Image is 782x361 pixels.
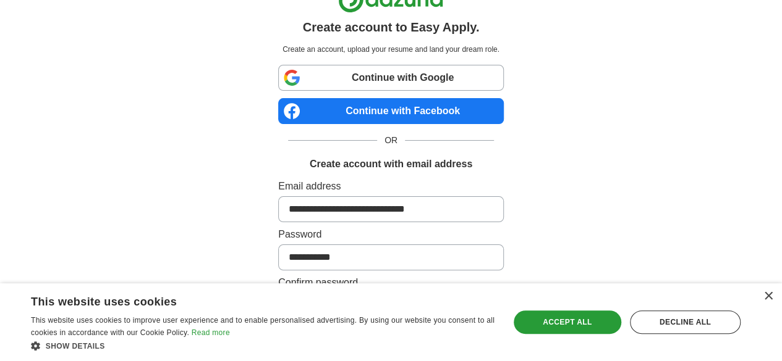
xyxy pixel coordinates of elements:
span: This website uses cookies to improve user experience and to enable personalised advertising. By u... [31,316,495,337]
span: Show details [46,342,105,351]
div: Decline all [630,310,741,334]
a: Continue with Google [278,65,504,91]
a: Continue with Facebook [278,98,504,124]
label: Confirm password [278,275,504,290]
div: Show details [31,339,495,352]
div: Close [763,292,773,301]
label: Password [278,227,504,242]
div: This website uses cookies [31,291,464,309]
a: Read more, opens a new window [192,328,230,337]
span: OR [377,134,405,147]
div: Accept all [514,310,621,334]
label: Email address [278,179,504,194]
h1: Create account to Easy Apply. [303,18,480,36]
h1: Create account with email address [310,157,472,172]
p: Create an account, upload your resume and land your dream role. [281,44,501,55]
